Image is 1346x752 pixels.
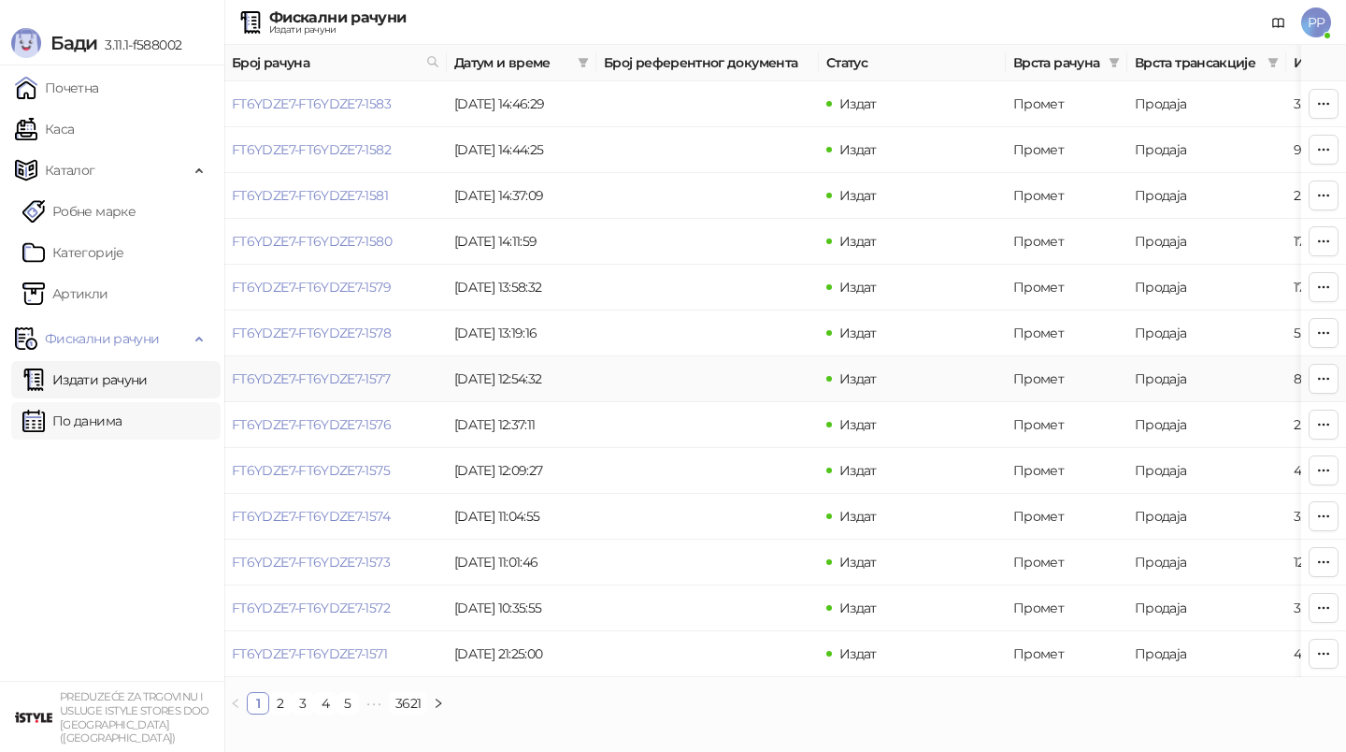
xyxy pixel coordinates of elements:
a: FT6YDZE7-FT6YDZE7-1575 [232,462,390,479]
td: Промет [1006,402,1127,448]
td: FT6YDZE7-FT6YDZE7-1578 [224,311,447,356]
li: 3621 [389,692,427,715]
button: left [224,692,247,715]
li: Следећих 5 Страна [359,692,389,715]
td: FT6YDZE7-FT6YDZE7-1577 [224,356,447,402]
li: 1 [247,692,269,715]
a: FT6YDZE7-FT6YDZE7-1572 [232,600,390,616]
td: Продаја [1127,265,1286,311]
td: FT6YDZE7-FT6YDZE7-1580 [224,219,447,265]
img: 64x64-companyLogo-77b92cf4-9946-4f36-9751-bf7bb5fd2c7d.png [15,699,52,736]
td: [DATE] 10:35:55 [447,586,596,631]
td: Продаја [1127,356,1286,402]
td: FT6YDZE7-FT6YDZE7-1579 [224,265,447,311]
li: 3 [292,692,314,715]
span: ••• [359,692,389,715]
span: Издат [839,416,877,433]
td: Продаја [1127,219,1286,265]
td: Продаја [1127,311,1286,356]
a: 5 [337,693,358,714]
a: Робне марке [22,193,136,230]
span: Издат [839,279,877,296]
td: [DATE] 21:25:00 [447,631,596,677]
span: Издат [839,187,877,204]
td: [DATE] 11:01:46 [447,540,596,586]
td: Промет [1006,448,1127,494]
li: 4 [314,692,336,715]
button: right [427,692,450,715]
a: FT6YDZE7-FT6YDZE7-1581 [232,187,388,204]
a: FT6YDZE7-FT6YDZE7-1574 [232,508,390,525]
a: Каса [15,110,74,148]
td: Промет [1006,81,1127,127]
li: Следећа страна [427,692,450,715]
a: FT6YDZE7-FT6YDZE7-1582 [232,141,391,158]
span: 3.11.1-f588002 [97,36,181,53]
a: Почетна [15,69,99,107]
span: Издат [839,462,877,479]
span: Датум и време [454,52,570,73]
td: Промет [1006,219,1127,265]
span: Издат [839,95,877,112]
span: Издат [839,645,877,662]
td: Промет [1006,311,1127,356]
span: Врста рачуна [1013,52,1101,73]
td: Продаја [1127,173,1286,219]
td: [DATE] 14:44:25 [447,127,596,173]
th: Број рачуна [224,45,447,81]
td: FT6YDZE7-FT6YDZE7-1581 [224,173,447,219]
span: filter [1264,49,1282,77]
td: FT6YDZE7-FT6YDZE7-1572 [224,586,447,631]
td: Продаја [1127,540,1286,586]
small: PREDUZEĆE ZA TRGOVINU I USLUGE ISTYLE STORES DOO [GEOGRAPHIC_DATA] ([GEOGRAPHIC_DATA]) [60,690,209,745]
td: Промет [1006,173,1127,219]
span: filter [1267,57,1279,68]
td: [DATE] 14:46:29 [447,81,596,127]
img: Logo [11,28,41,58]
a: FT6YDZE7-FT6YDZE7-1573 [232,554,390,571]
span: filter [1105,49,1124,77]
a: 2 [270,693,291,714]
a: 3 [293,693,313,714]
td: FT6YDZE7-FT6YDZE7-1574 [224,494,447,540]
td: Промет [1006,356,1127,402]
a: ArtikliАртикли [22,275,108,312]
td: [DATE] 12:37:11 [447,402,596,448]
td: FT6YDZE7-FT6YDZE7-1573 [224,540,447,586]
th: Врста трансакције [1127,45,1286,81]
span: Издат [839,600,877,616]
span: Издат [839,141,877,158]
span: Издат [839,325,877,341]
td: [DATE] 14:37:09 [447,173,596,219]
a: Документација [1264,7,1294,37]
td: [DATE] 13:19:16 [447,311,596,356]
a: FT6YDZE7-FT6YDZE7-1583 [232,95,391,112]
td: Промет [1006,265,1127,311]
td: Промет [1006,127,1127,173]
span: Бади [50,32,97,54]
a: 4 [315,693,336,714]
td: FT6YDZE7-FT6YDZE7-1571 [224,631,447,677]
td: [DATE] 11:04:55 [447,494,596,540]
span: Врста трансакције [1135,52,1260,73]
a: FT6YDZE7-FT6YDZE7-1571 [232,645,387,662]
span: right [433,698,444,709]
a: По данима [22,402,122,440]
th: Врста рачуна [1006,45,1127,81]
td: Продаја [1127,81,1286,127]
a: 3621 [390,693,426,714]
td: FT6YDZE7-FT6YDZE7-1576 [224,402,447,448]
td: Промет [1006,540,1127,586]
td: FT6YDZE7-FT6YDZE7-1582 [224,127,447,173]
a: Издати рачуни [22,361,148,398]
span: Фискални рачуни [45,320,159,357]
span: Издат [839,554,877,571]
li: Претходна страна [224,692,247,715]
td: Продаја [1127,586,1286,631]
span: filter [1109,57,1120,68]
td: Продаја [1127,127,1286,173]
a: FT6YDZE7-FT6YDZE7-1576 [232,416,391,433]
td: Промет [1006,494,1127,540]
span: filter [574,49,593,77]
span: filter [578,57,589,68]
